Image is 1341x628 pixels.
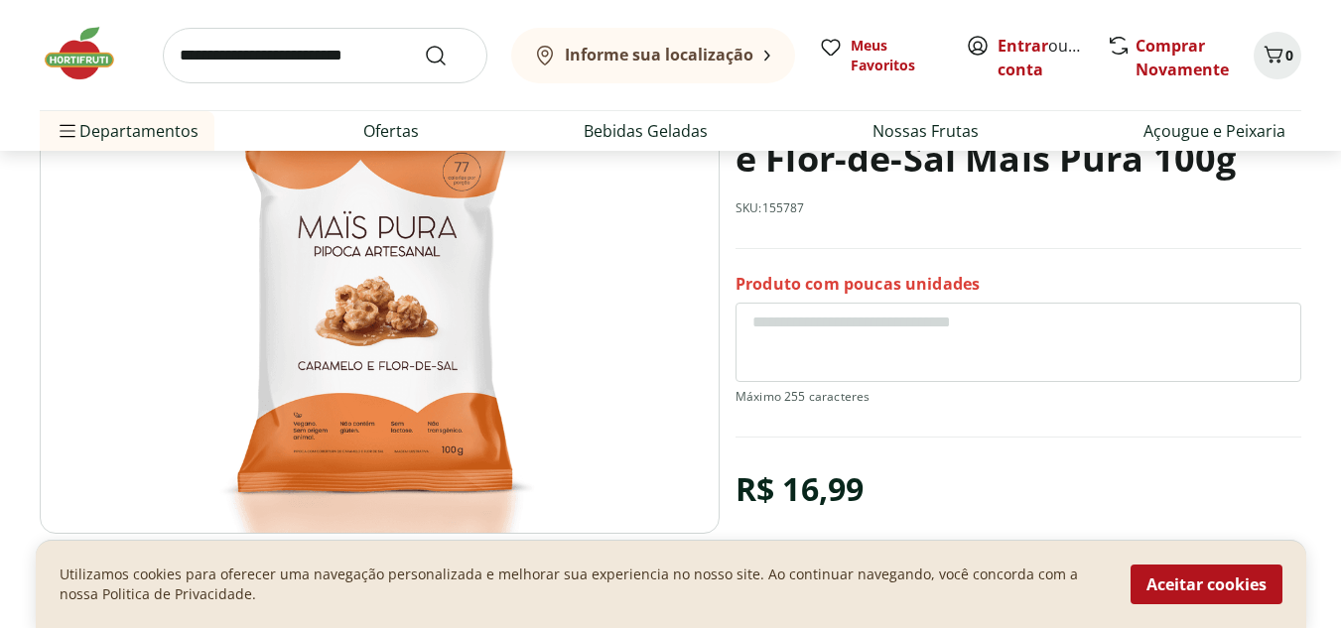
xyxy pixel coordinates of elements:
p: SKU: 155787 [736,200,805,216]
span: 0 [1285,46,1293,64]
button: Menu [56,107,79,155]
p: Produto com poucas unidades [736,273,980,295]
a: Bebidas Geladas [584,119,708,143]
button: Informe sua localização [511,28,795,83]
input: search [163,28,487,83]
a: Nossas Frutas [872,119,979,143]
a: Comprar Novamente [1136,35,1229,80]
span: Meus Favoritos [851,36,942,75]
b: Informe sua localização [565,44,753,65]
a: Entrar [998,35,1048,57]
a: Ofertas [363,119,419,143]
span: Departamentos [56,107,199,155]
img: Hortifruti [40,24,139,83]
button: Carrinho [1254,32,1301,79]
img: Pipoca Artesanal de Caramelo e Flor-de-Sal Mais Pura 100g [40,58,720,534]
button: Submit Search [424,44,471,67]
a: Meus Favoritos [819,36,942,75]
a: Criar conta [998,35,1107,80]
p: Utilizamos cookies para oferecer uma navegação personalizada e melhorar sua experiencia no nosso ... [60,565,1107,604]
div: R$ 16,99 [736,461,864,517]
button: Aceitar cookies [1131,565,1282,604]
span: ou [998,34,1086,81]
a: Açougue e Peixaria [1143,119,1285,143]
